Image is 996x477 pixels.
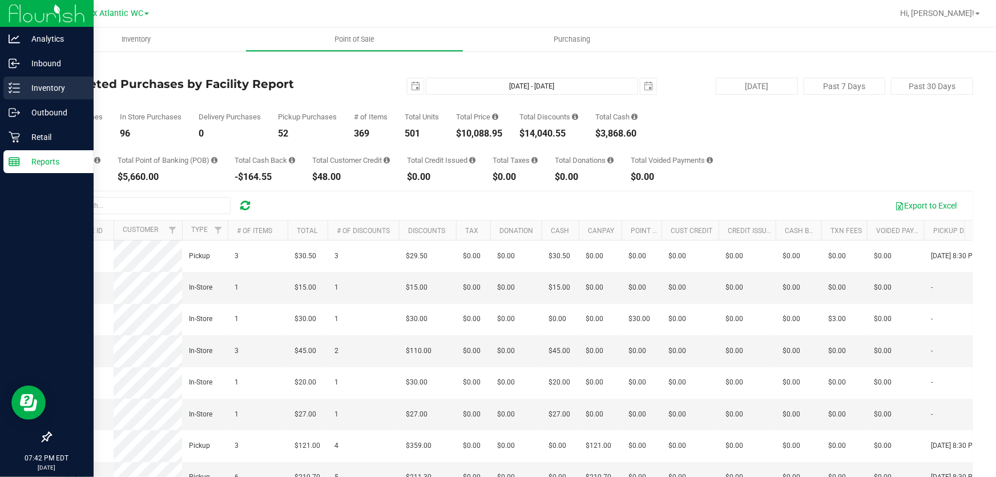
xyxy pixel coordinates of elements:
[9,33,20,45] inline-svg: Analytics
[9,131,20,143] inline-svg: Retail
[463,314,481,324] span: $0.00
[94,157,100,164] i: Sum of the successful, non-voided CanPay payment transactions for all purchases in the date range.
[237,227,272,235] a: # of Items
[211,157,217,164] i: Sum of the successful, non-voided point-of-banking payment transactions, both via payment termina...
[828,251,846,262] span: $0.00
[783,377,800,388] span: $0.00
[84,9,143,18] span: Jax Atlantic WC
[931,377,933,388] span: -
[456,129,502,138] div: $10,088.95
[20,155,88,169] p: Reports
[830,227,862,235] a: Txn Fees
[668,440,686,451] span: $0.00
[20,57,88,70] p: Inbound
[406,409,428,420] span: $27.00
[406,282,428,293] span: $15.00
[9,82,20,94] inline-svg: Inventory
[876,227,933,235] a: Voided Payment
[671,227,712,235] a: Cust Credit
[235,377,239,388] span: 1
[595,113,638,121] div: Total Cash
[631,227,712,235] a: Point of Banking (POB)
[725,251,743,262] span: $0.00
[874,314,892,324] span: $0.00
[783,282,800,293] span: $0.00
[191,226,208,234] a: Type
[463,440,481,451] span: $0.00
[725,409,743,420] span: $0.00
[874,282,892,293] span: $0.00
[163,221,182,240] a: Filter
[5,463,88,472] p: [DATE]
[5,453,88,463] p: 07:42 PM EDT
[668,409,686,420] span: $0.00
[555,157,614,164] div: Total Donations
[189,440,210,451] span: Pickup
[725,346,743,356] span: $0.00
[20,130,88,144] p: Retail
[469,157,475,164] i: Sum of all account credit issued for all refunds from returned purchases in the date range.
[628,251,646,262] span: $0.00
[337,227,390,235] a: # of Discounts
[334,251,338,262] span: 3
[631,173,713,182] div: $0.00
[463,27,682,51] a: Purchasing
[235,346,239,356] span: 3
[497,346,515,356] span: $0.00
[407,157,475,164] div: Total Credit Issued
[319,34,390,45] span: Point of Sale
[539,34,606,45] span: Purchasing
[297,227,317,235] a: Total
[106,34,166,45] span: Inventory
[354,113,388,121] div: # of Items
[289,157,295,164] i: Sum of the cash-back amounts from rounded-up electronic payments for all purchases in the date ra...
[235,282,239,293] span: 1
[891,78,973,95] button: Past 30 Days
[463,409,481,420] span: $0.00
[199,113,261,121] div: Delivery Purchases
[235,409,239,420] span: 1
[888,196,964,215] button: Export to Excel
[497,282,515,293] span: $0.00
[725,440,743,451] span: $0.00
[334,346,338,356] span: 2
[334,440,338,451] span: 4
[189,346,212,356] span: In-Store
[20,32,88,46] p: Analytics
[189,409,212,420] span: In-Store
[519,113,578,121] div: Total Discounts
[607,157,614,164] i: Sum of all round-up-to-next-dollar total price adjustments for all purchases in the date range.
[931,314,933,324] span: -
[783,251,800,262] span: $0.00
[499,227,533,235] a: Donation
[497,440,515,451] span: $0.00
[783,409,800,420] span: $0.00
[668,377,686,388] span: $0.00
[716,78,798,95] button: [DATE]
[406,314,428,324] span: $30.00
[874,377,892,388] span: $0.00
[725,314,743,324] span: $0.00
[209,221,228,240] a: Filter
[549,346,570,356] span: $45.00
[586,314,603,324] span: $0.00
[235,440,239,451] span: 3
[668,314,686,324] span: $0.00
[531,157,538,164] i: Sum of the total taxes for all purchases in the date range.
[407,173,475,182] div: $0.00
[874,409,892,420] span: $0.00
[456,113,502,121] div: Total Price
[295,440,320,451] span: $121.00
[668,346,686,356] span: $0.00
[931,251,993,262] span: [DATE] 8:30 PM EDT
[668,282,686,293] span: $0.00
[588,227,614,235] a: CanPay
[123,226,158,234] a: Customer
[406,377,428,388] span: $30.00
[295,314,316,324] span: $30.00
[640,78,656,94] span: select
[463,377,481,388] span: $0.00
[586,440,611,451] span: $121.00
[631,113,638,121] i: Sum of the successful, non-voided cash payment transactions for all purchases in the date range. ...
[783,346,800,356] span: $0.00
